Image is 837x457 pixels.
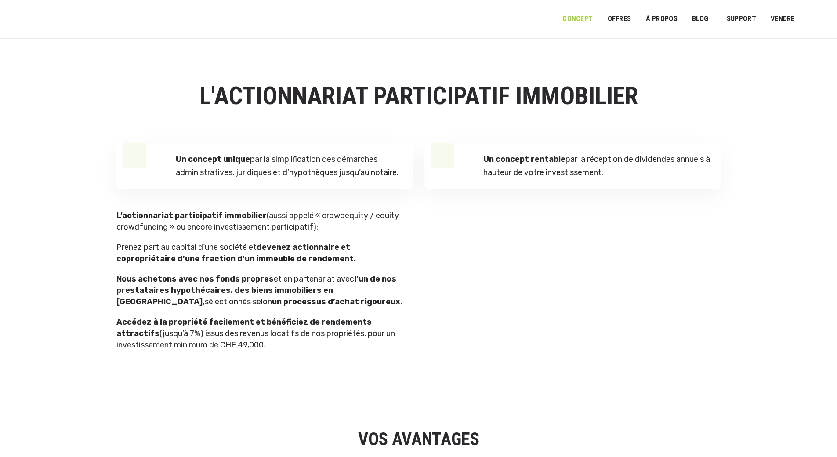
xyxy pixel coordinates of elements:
[116,273,405,307] p: et en partenariat avec sélectionnés selon
[116,241,405,264] p: Prenez part au capital d’une société et
[116,242,356,263] strong: devenez actionnaire et copropriétaire d’une fraction d’un immeuble de rendement.
[225,211,267,220] strong: immobilier
[116,317,372,338] strong: Accédez à la propriété facilement et bénéficiez de rendements attractifs
[116,210,405,233] p: (aussi appelé « crowdequity / equity crowdfunding » ou encore investissement participatif):
[116,274,274,284] strong: Nous achetons avec nos fonds propres
[272,297,402,307] strong: un processus d’achat rigoureux.
[176,153,403,179] p: par la simplification des démarches administratives, juridiques et d’hypothèques jusqu’au notaire.
[116,316,405,351] p: (jusqu’à 7%) issus des revenus locatifs de nos propriétés, pour un investissement minimum de CHF ...
[13,10,81,32] img: Logo
[116,428,721,451] h2: VOS AVANTAGES
[640,9,683,29] a: À PROPOS
[807,11,826,27] a: Passer à
[601,9,637,29] a: OFFRES
[686,9,714,29] a: Blog
[116,83,721,110] h1: L'ACTIONNARIAT PARTICIPATIF IMMOBILIER
[721,9,762,29] a: SUPPORT
[424,210,721,380] img: Concept banner
[562,8,824,30] nav: Menu principal
[116,274,396,307] strong: l’un de nos prestataires hypothécaires, des biens immobiliers en [GEOGRAPHIC_DATA],
[483,154,565,164] strong: Un concept rentable
[765,9,801,29] a: VENDRE
[176,154,250,164] strong: Un concept unique
[116,211,223,220] strong: L’actionnariat participatif
[813,17,821,22] img: Français
[483,153,711,179] p: par la réception de dividendes annuels à hauteur de votre investissement.
[557,9,598,29] a: Concept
